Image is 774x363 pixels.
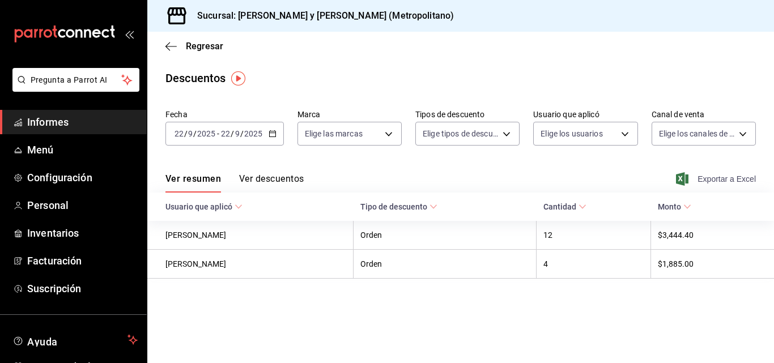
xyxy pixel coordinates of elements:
div: pestañas de navegación [165,173,304,193]
font: Canal de venta [652,110,705,119]
font: Regresar [186,41,223,52]
font: Ver resumen [165,173,221,184]
font: Facturación [27,255,82,267]
font: Elige tipos de descuento [423,129,509,138]
font: Ver descuentos [239,173,304,184]
font: - [217,129,219,138]
font: Usuario que aplicó [533,110,599,119]
input: -- [235,129,240,138]
img: Marcador de información sobre herramientas [231,71,245,86]
input: -- [220,129,231,138]
a: Pregunta a Parrot AI [8,82,139,94]
font: $3,444.40 [658,231,694,240]
span: Usuario que aplicó [165,202,243,211]
font: Tipo de descuento [360,203,427,212]
button: Regresar [165,41,223,52]
font: / [193,129,197,138]
span: Monto [658,202,691,211]
font: Elige los usuarios [541,129,602,138]
font: Usuario que aplicó [165,203,232,212]
font: Sucursal: [PERSON_NAME] y [PERSON_NAME] (Metropolitano) [197,10,454,21]
button: Exportar a Excel [678,172,756,186]
font: 4 [543,260,548,269]
font: 12 [543,231,552,240]
font: / [240,129,244,138]
font: Elige las marcas [305,129,363,138]
font: Exportar a Excel [698,174,756,183]
font: $1,885.00 [658,260,694,269]
font: Descuentos [165,71,226,85]
font: / [231,129,234,138]
font: Informes [27,116,69,128]
font: Suscripción [27,283,81,294]
font: [PERSON_NAME] [165,260,226,269]
font: Tipos de descuento [415,110,484,119]
font: Orden [360,231,382,240]
font: Marca [297,110,321,119]
font: Orden [360,260,382,269]
font: Personal [27,199,69,211]
font: Menú [27,144,54,156]
font: [PERSON_NAME] [165,231,226,240]
font: Elige los canales de venta [659,129,750,138]
input: ---- [197,129,216,138]
font: Monto [658,203,681,212]
font: Cantidad [543,203,576,212]
button: Pregunta a Parrot AI [12,68,139,92]
font: / [184,129,188,138]
font: Ayuda [27,336,58,348]
input: -- [188,129,193,138]
font: Configuración [27,172,92,183]
span: Cantidad [543,202,586,211]
font: Pregunta a Parrot AI [31,75,108,84]
input: ---- [244,129,263,138]
font: Inventarios [27,227,79,239]
font: Fecha [165,110,188,119]
button: abrir_cajón_menú [125,29,134,39]
input: -- [174,129,184,138]
span: Tipo de descuento [360,202,437,211]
